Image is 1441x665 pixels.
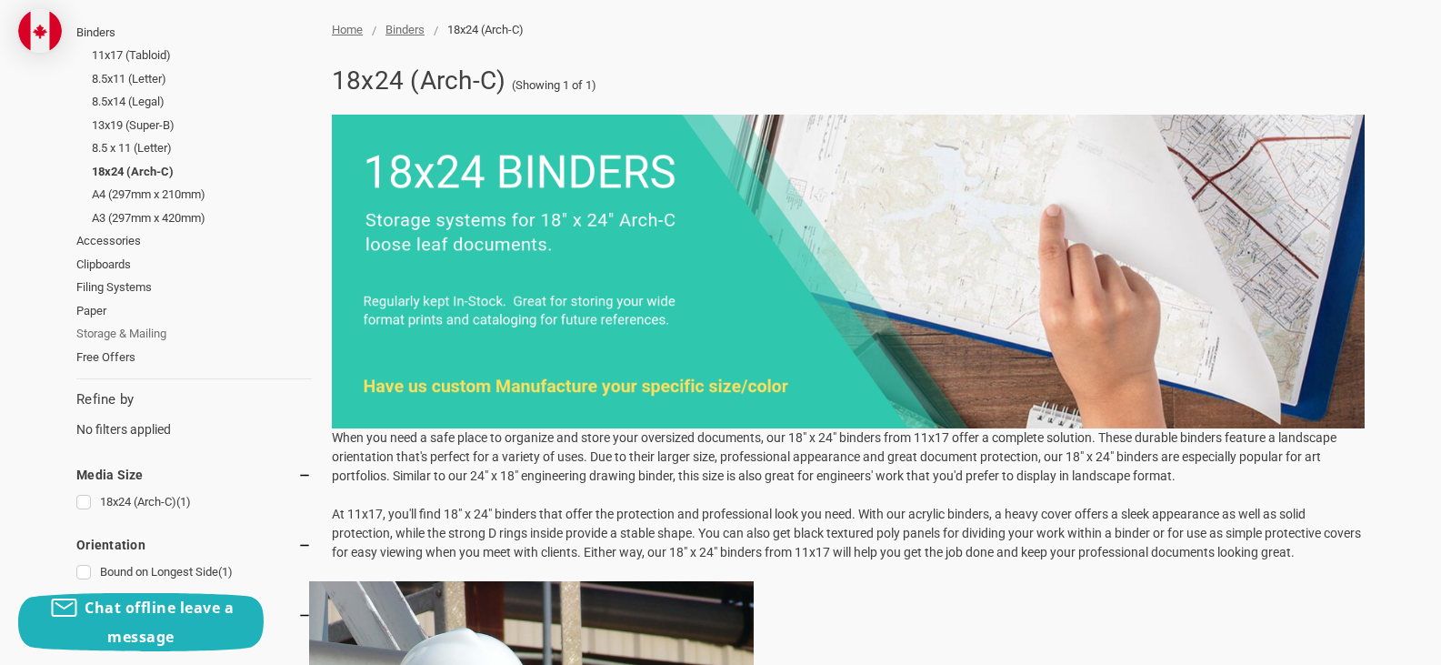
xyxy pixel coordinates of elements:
[76,346,312,369] a: Free Offers
[18,593,264,651] button: Chat offline leave a message
[76,21,312,45] a: Binders
[92,207,312,230] a: A3 (297mm x 420mm)
[76,276,312,299] a: Filing Systems
[76,389,312,410] h5: Refine by
[76,299,312,323] a: Paper
[85,598,234,647] span: Chat offline leave a message
[18,9,62,53] img: duty and tax information for Canada
[76,389,312,438] div: No filters applied
[76,322,312,346] a: Storage & Mailing
[92,44,312,67] a: 11x17 (Tabloid)
[92,90,312,114] a: 8.5x14 (Legal)
[447,23,524,36] span: 18x24 (Arch-C)
[332,57,506,105] h1: 18x24 (Arch-C)
[385,23,425,36] a: Binders
[176,495,191,509] span: (1)
[76,229,312,253] a: Accessories
[76,560,312,585] a: Bound on Longest Side
[92,160,312,184] a: 18x24 (Arch-C)
[218,565,233,579] span: (1)
[76,253,312,277] a: Clipboards
[92,183,312,207] a: A4 (297mm x 210mm)
[76,464,312,486] h5: Media Size
[92,67,312,91] a: 8.5x11 (Letter)
[92,114,312,137] a: 13x19 (Super-B)
[332,23,363,36] a: Home
[76,490,312,515] a: 18x24 (Arch-C)
[92,136,312,160] a: 8.5 x 11 (Letter)
[76,534,312,556] h5: Orientation
[332,115,1365,428] img: 6.png
[512,76,596,95] span: (Showing 1 of 1)
[332,428,1365,562] p: When you need a safe place to organize and store your oversized documents, our 18" x 24" binders ...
